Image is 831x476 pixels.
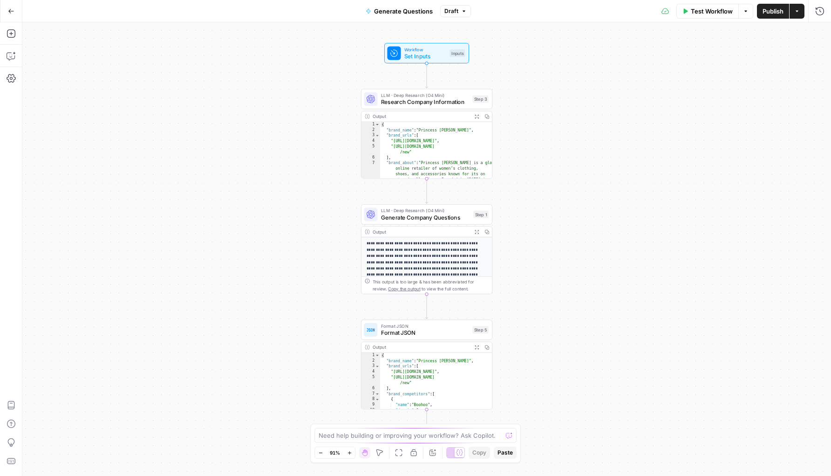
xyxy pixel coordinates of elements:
button: Copy [469,447,490,459]
button: Generate Questions [360,4,438,19]
div: 2 [361,358,380,364]
div: Step 3 [472,95,489,103]
span: Draft [444,7,458,15]
span: Toggle code folding, rows 1 through 40 [375,353,380,359]
div: 10 [361,408,380,414]
span: 91% [330,449,340,456]
span: Generate Questions [374,7,433,16]
div: Step 5 [472,326,489,333]
div: Output [373,113,469,120]
div: 9 [361,402,380,408]
div: 5 [361,375,380,386]
span: Toggle code folding, rows 3 through 6 [375,133,380,138]
span: Publish [763,7,783,16]
div: Output [373,344,469,351]
div: 4 [361,138,380,144]
div: 5 [361,144,380,155]
span: Research Company Information [381,98,469,106]
div: 7 [361,160,380,248]
span: Workflow [404,46,446,53]
div: 8 [361,397,380,402]
span: Set Inputs [404,52,446,60]
span: Format JSON [381,329,469,337]
span: Toggle code folding, rows 8 through 13 [375,397,380,402]
div: Inputs [450,49,465,57]
div: This output is too large & has been abbreviated for review. to view the full content. [373,278,489,292]
g: Edge from step_3 to step_1 [425,179,428,203]
span: Toggle code folding, rows 1 through 45 [375,122,380,127]
span: LLM · Deep Research (O4 Mini) [381,92,469,99]
button: Draft [440,5,471,17]
span: Toggle code folding, rows 7 through 38 [375,391,380,397]
span: Format JSON [381,323,469,330]
button: Publish [757,4,789,19]
span: Generate Company Questions [381,213,470,221]
span: Copy [472,448,486,457]
div: Output [373,228,469,235]
div: Step 1 [473,211,489,218]
div: 6 [361,386,380,392]
span: LLM · Deep Research (O4 Mini) [381,207,470,214]
span: Paste [497,448,513,457]
div: 3 [361,364,380,369]
span: Toggle code folding, rows 10 through 12 [375,408,380,414]
g: Edge from step_1 to step_5 [425,294,428,319]
button: Paste [494,447,517,459]
div: 2 [361,127,380,133]
g: Edge from step_5 to end [425,409,428,434]
div: 7 [361,391,380,397]
div: 1 [361,353,380,359]
span: Copy the output [388,286,420,291]
span: Test Workflow [691,7,733,16]
div: LLM · Deep Research (O4 Mini)Research Company InformationStep 3Output{ "brand_name":"Princess [PE... [361,89,492,179]
span: Toggle code folding, rows 3 through 6 [375,364,380,369]
div: Format JSONFormat JSONStep 5Output{ "brand_name":"Princess [PERSON_NAME]", "brand_urls":[ "[URL][... [361,320,492,410]
button: Test Workflow [676,4,738,19]
div: WorkflowSet InputsInputs [361,43,492,63]
div: 3 [361,133,380,138]
div: 1 [361,122,380,127]
div: 6 [361,155,380,160]
g: Edge from start to step_3 [425,63,428,88]
div: 4 [361,369,380,375]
